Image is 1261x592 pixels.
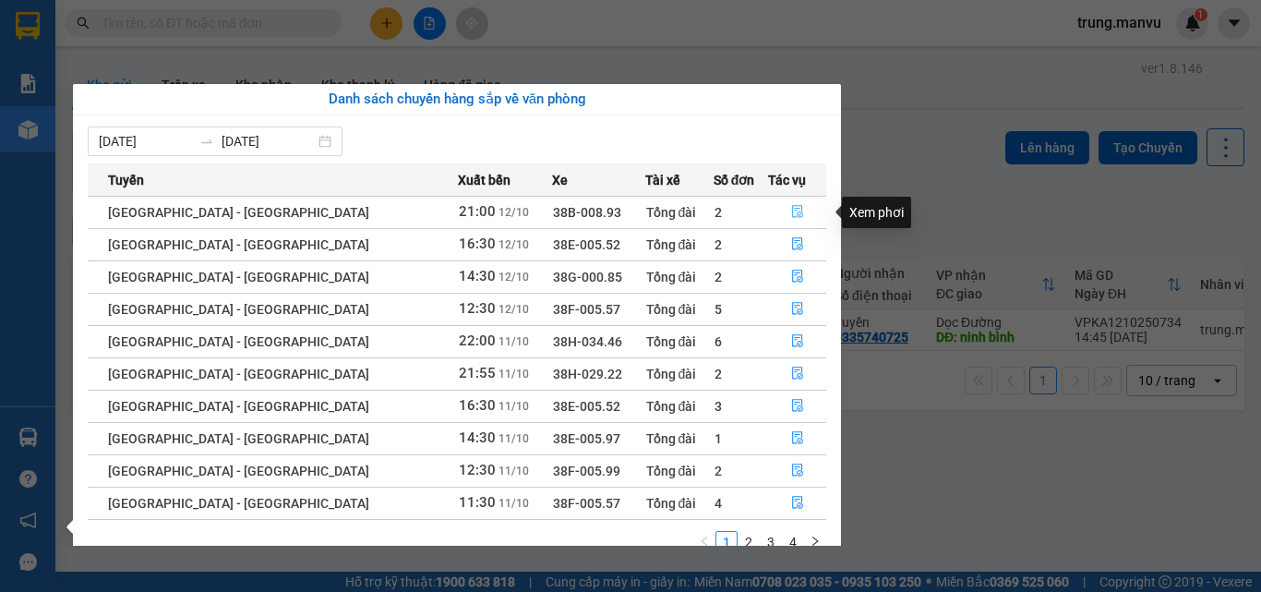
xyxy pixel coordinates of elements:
div: Danh sách chuyến hàng sắp về văn phòng [88,89,826,111]
span: Tác vụ [768,170,806,190]
span: 11/10 [498,368,529,381]
span: 12/10 [498,303,529,316]
span: 14:30 [459,268,496,284]
span: 16:30 [459,397,496,414]
button: file-done [769,262,825,292]
span: 38E-005.97 [553,431,620,446]
li: Previous Page [693,531,715,553]
span: 38B-008.93 [553,205,621,220]
div: Tổng đài [646,364,713,384]
span: right [810,536,821,547]
span: 38H-034.46 [553,334,622,349]
span: 2 [715,270,722,284]
span: Tài xế [645,170,680,190]
button: left [693,531,715,553]
span: [GEOGRAPHIC_DATA] - [GEOGRAPHIC_DATA] [108,464,369,478]
span: 38F-005.57 [553,496,620,511]
span: 2 [715,205,722,220]
span: file-done [791,334,804,349]
input: Từ ngày [99,131,192,151]
span: file-done [791,464,804,478]
span: 38G-000.85 [553,270,622,284]
span: 38F-005.99 [553,464,620,478]
span: file-done [791,302,804,317]
span: left [699,536,710,547]
span: 12/10 [498,206,529,219]
span: file-done [791,205,804,220]
button: file-done [769,327,825,356]
span: 2 [715,367,722,381]
div: Tổng đài [646,396,713,417]
span: 1 [715,431,722,446]
input: Đến ngày [222,131,315,151]
span: file-done [791,367,804,381]
button: file-done [769,198,825,227]
div: Tổng đài [646,429,713,449]
span: 12/10 [498,238,529,251]
span: [GEOGRAPHIC_DATA] - [GEOGRAPHIC_DATA] [108,431,369,446]
div: Tổng đài [646,235,713,255]
span: [GEOGRAPHIC_DATA] - [GEOGRAPHIC_DATA] [108,205,369,220]
span: to [199,134,214,149]
a: 3 [761,532,781,552]
div: Tổng đài [646,299,713,320]
span: 11:30 [459,494,496,511]
span: 4 [715,496,722,511]
div: Tổng đài [646,267,713,287]
li: 4 [782,531,804,553]
div: Tổng đài [646,202,713,223]
span: 38F-005.57 [553,302,620,317]
span: file-done [791,496,804,511]
span: 3 [715,399,722,414]
span: [GEOGRAPHIC_DATA] - [GEOGRAPHIC_DATA] [108,496,369,511]
button: file-done [769,295,825,324]
span: file-done [791,399,804,414]
li: 3 [760,531,782,553]
span: 21:00 [459,203,496,220]
span: file-done [791,431,804,446]
div: Tổng đài [646,461,713,481]
span: Xe [552,170,568,190]
span: [GEOGRAPHIC_DATA] - [GEOGRAPHIC_DATA] [108,367,369,381]
span: 12/10 [498,271,529,284]
button: right [804,531,826,553]
span: file-done [791,237,804,252]
span: 16:30 [459,236,496,252]
span: 11/10 [498,497,529,510]
span: 11/10 [498,400,529,413]
button: file-done [769,230,825,260]
span: Số đơn [714,170,755,190]
div: Xem phơi [842,197,911,228]
span: 38E-005.52 [553,399,620,414]
div: Tổng đài [646,332,713,352]
span: [GEOGRAPHIC_DATA] - [GEOGRAPHIC_DATA] [108,237,369,252]
span: file-done [791,270,804,284]
span: 11/10 [498,335,529,348]
span: [GEOGRAPHIC_DATA] - [GEOGRAPHIC_DATA] [108,270,369,284]
span: [GEOGRAPHIC_DATA] - [GEOGRAPHIC_DATA] [108,334,369,349]
span: 11/10 [498,465,529,477]
span: 14:30 [459,429,496,446]
span: 38E-005.52 [553,237,620,252]
span: 5 [715,302,722,317]
span: 22:00 [459,332,496,349]
span: 21:55 [459,365,496,381]
a: 4 [783,532,803,552]
span: 12:30 [459,462,496,478]
a: 1 [716,532,737,552]
button: file-done [769,392,825,421]
span: 6 [715,334,722,349]
span: [GEOGRAPHIC_DATA] - [GEOGRAPHIC_DATA] [108,302,369,317]
span: Xuất bến [458,170,510,190]
span: swap-right [199,134,214,149]
span: 11/10 [498,432,529,445]
span: 38H-029.22 [553,367,622,381]
button: file-done [769,456,825,486]
li: Next Page [804,531,826,553]
button: file-done [769,489,825,518]
span: Tuyến [108,170,144,190]
a: 2 [739,532,759,552]
div: Tổng đài [646,493,713,513]
span: 2 [715,237,722,252]
button: file-done [769,424,825,453]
